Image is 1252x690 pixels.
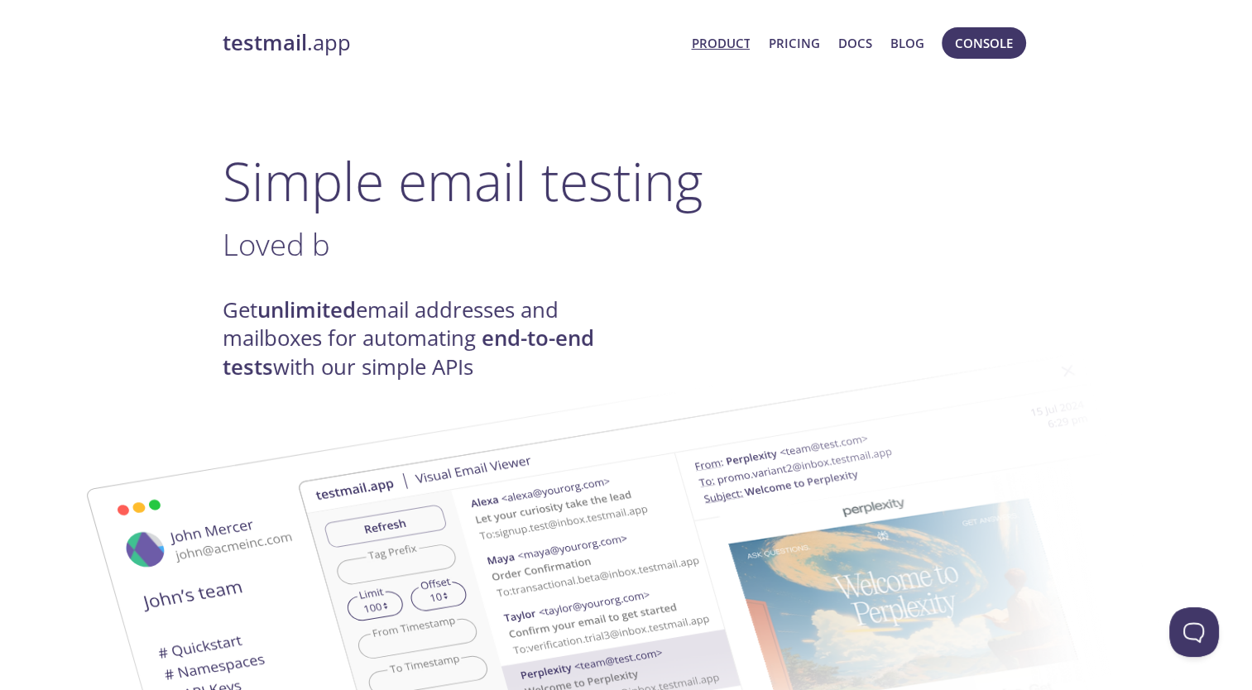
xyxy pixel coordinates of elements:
strong: testmail [223,28,307,57]
span: Loved b [223,223,330,265]
iframe: Help Scout Beacon - Open [1169,607,1219,657]
h1: Simple email testing [223,149,1030,213]
button: Console [942,27,1026,59]
h4: Get email addresses and mailboxes for automating with our simple APIs [223,296,626,381]
span: Console [955,32,1013,54]
strong: end-to-end tests [223,323,594,381]
a: Pricing [768,32,819,54]
a: Docs [838,32,872,54]
a: Product [691,32,750,54]
strong: unlimited [257,295,356,324]
a: testmail.app [223,29,679,57]
a: Blog [890,32,924,54]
